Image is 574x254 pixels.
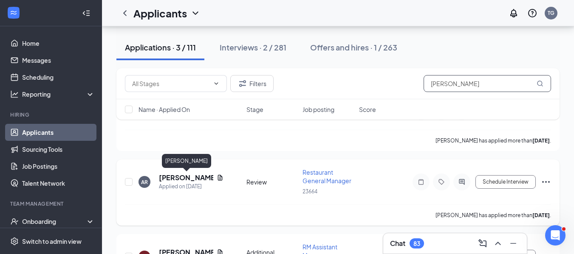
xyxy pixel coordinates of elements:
[545,225,566,246] iframe: Intercom live chat
[303,168,351,184] span: Restaurant General Manager
[238,78,248,89] svg: Filter
[217,174,223,181] svg: Document
[10,111,93,118] div: Hiring
[10,200,93,207] div: Team Management
[159,182,223,191] div: Applied on [DATE]
[532,137,550,144] b: [DATE]
[133,6,187,20] h1: Applicants
[435,137,551,144] p: [PERSON_NAME] has applied more than .
[435,212,551,219] p: [PERSON_NAME] has applied more than .
[537,80,543,87] svg: MagnifyingGlass
[190,8,201,18] svg: ChevronDown
[390,239,405,248] h3: Chat
[436,179,447,185] svg: Tag
[22,217,88,226] div: Onboarding
[491,237,505,250] button: ChevronUp
[132,79,209,88] input: All Stages
[303,105,334,114] span: Job posting
[22,158,95,175] a: Job Postings
[493,238,503,248] svg: ChevronUp
[22,175,95,192] a: Talent Network
[424,75,551,92] input: Search in applications
[220,42,286,53] div: Interviews · 2 / 281
[22,90,95,98] div: Reporting
[9,8,18,17] svg: WorkstreamLogo
[476,237,489,250] button: ComposeMessage
[541,177,551,187] svg: Ellipses
[310,42,397,53] div: Offers and hires · 1 / 263
[10,90,19,98] svg: Analysis
[159,173,213,182] h5: [PERSON_NAME]
[303,188,317,195] span: 23664
[22,141,95,158] a: Sourcing Tools
[508,238,518,248] svg: Minimize
[120,8,130,18] svg: ChevronLeft
[125,42,196,53] div: Applications · 3 / 111
[213,80,220,87] svg: ChevronDown
[162,154,211,168] div: [PERSON_NAME]
[82,9,90,17] svg: Collapse
[532,212,550,218] b: [DATE]
[246,178,298,186] div: Review
[22,124,95,141] a: Applicants
[413,240,420,247] div: 83
[139,105,190,114] span: Name · Applied On
[230,75,274,92] button: Filter Filters
[22,237,82,246] div: Switch to admin view
[246,105,263,114] span: Stage
[141,179,148,186] div: AR
[10,217,19,226] svg: UserCheck
[457,179,467,185] svg: ActiveChat
[478,238,488,248] svg: ComposeMessage
[359,105,376,114] span: Score
[527,8,537,18] svg: QuestionInfo
[509,8,519,18] svg: Notifications
[548,9,554,17] div: TG
[22,35,95,52] a: Home
[506,237,520,250] button: Minimize
[22,69,95,86] a: Scheduling
[475,175,536,189] button: Schedule Interview
[416,179,426,185] svg: Note
[10,237,19,246] svg: Settings
[22,52,95,69] a: Messages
